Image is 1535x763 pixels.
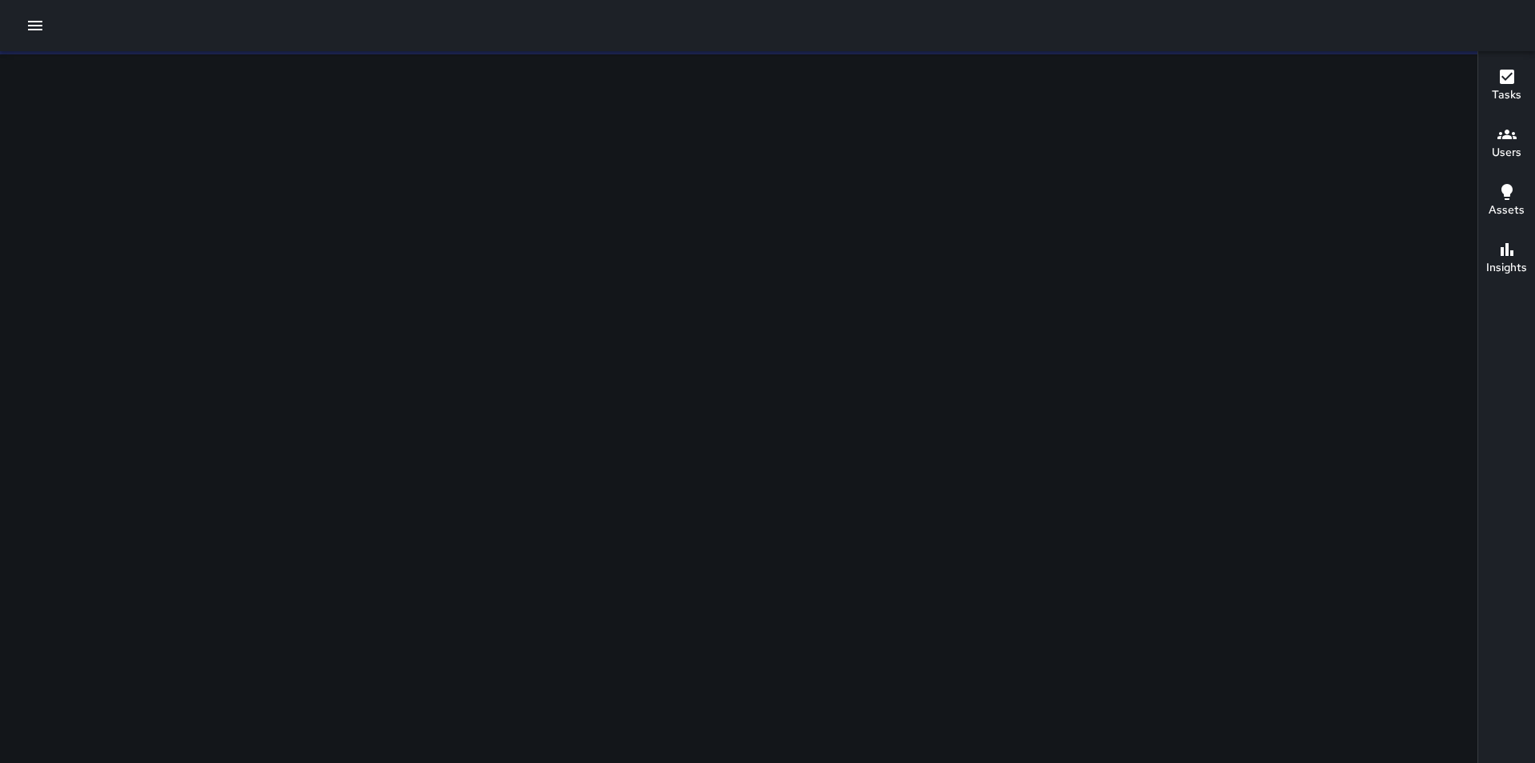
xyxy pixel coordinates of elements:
[1478,58,1535,115] button: Tasks
[1492,144,1521,162] h6: Users
[1489,202,1525,219] h6: Assets
[1486,259,1527,277] h6: Insights
[1478,230,1535,288] button: Insights
[1478,173,1535,230] button: Assets
[1478,115,1535,173] button: Users
[1492,86,1521,104] h6: Tasks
